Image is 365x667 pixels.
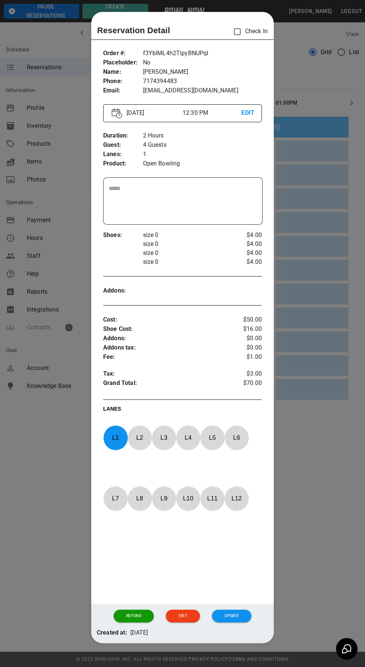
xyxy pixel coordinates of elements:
[224,429,249,446] p: L 6
[200,490,225,507] p: L 11
[103,67,143,77] p: Name :
[235,249,262,257] p: $4.00
[143,231,236,240] p: size 0
[103,315,235,325] p: Cost :
[112,108,122,118] img: Vector
[103,86,143,95] p: Email :
[176,429,200,446] p: L 4
[114,610,154,622] button: Refund
[143,249,236,257] p: size 0
[103,49,143,58] p: Order # :
[103,231,143,240] p: Shoes :
[143,140,262,150] p: 4 Guests
[103,379,235,390] p: Grand Total :
[103,131,143,140] p: Duration :
[103,405,262,415] p: LANES
[103,140,143,150] p: Guest :
[182,108,241,117] p: 12:30 PM
[127,490,152,507] p: L 8
[200,429,225,446] p: L 5
[97,24,170,37] p: Reservation Detail
[143,49,262,58] p: f3YblML4h2TipyBNUPqI
[152,429,176,446] p: L 3
[235,325,262,334] p: $16.00
[103,429,128,446] p: L 1
[235,369,262,379] p: $3.00
[143,150,262,159] p: 1
[97,628,127,638] p: Created at:
[103,369,235,379] p: Tax :
[176,490,200,507] p: L 10
[143,77,262,86] p: 7174394483
[130,628,148,638] p: [DATE]
[103,343,235,353] p: Addons tax :
[103,77,143,86] p: Phone :
[103,490,128,507] p: L 7
[235,379,262,390] p: $70.00
[166,610,200,622] button: Exit
[235,231,262,240] p: $4.00
[235,315,262,325] p: $50.00
[235,334,262,343] p: $0.00
[103,286,143,295] p: Addons :
[103,334,235,343] p: Addons :
[143,86,262,95] p: [EMAIL_ADDRESS][DOMAIN_NAME]
[235,240,262,249] p: $4.00
[103,150,143,159] p: Lanes :
[143,131,262,140] p: 2 Hours
[124,108,182,117] p: [DATE]
[235,343,262,353] p: $0.00
[235,353,262,362] p: $1.00
[143,159,262,168] p: Open Bowling
[103,159,143,168] p: Product :
[103,353,235,362] p: Fee :
[103,325,235,334] p: Shoe Cost :
[127,429,152,446] p: L 2
[103,58,143,67] p: Placeholder :
[229,24,268,39] p: Check In
[143,257,236,266] p: size 0
[152,490,176,507] p: L 9
[235,257,262,266] p: $4.00
[224,490,249,507] p: L 12
[143,240,236,249] p: size 0
[212,610,251,622] button: Update
[241,108,253,118] p: EDIT
[143,67,262,77] p: [PERSON_NAME]
[143,58,262,67] p: No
